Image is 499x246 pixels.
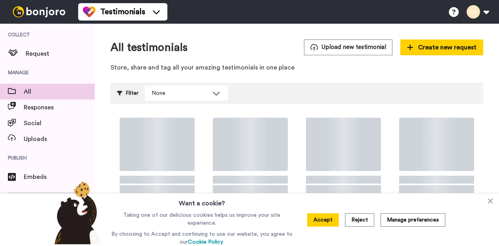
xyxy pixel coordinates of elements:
button: Reject [345,213,374,227]
span: Embeds [24,172,95,182]
h3: Want a cookie? [179,194,225,208]
span: Responses [24,103,95,112]
h1: All testimonials [111,41,188,54]
img: tm-color.svg [83,6,96,18]
div: Filter [117,86,139,101]
span: Testimonials [100,6,145,17]
button: Create new request [400,39,483,55]
button: Manage preferences [381,213,445,227]
span: All [24,87,95,96]
a: Cookie Policy [188,239,223,245]
span: Request [26,49,95,58]
button: Upload new testimonial [304,39,392,55]
span: Create new request [407,43,476,52]
p: Store, share and tag all your amazing testimonials in one place [111,63,483,72]
button: Accept [307,213,339,227]
span: Uploads [24,134,95,144]
span: Social [24,118,95,128]
div: None [152,89,208,97]
img: bear-with-cookie.png [47,181,106,244]
p: By choosing to Accept and continuing to use our website, you agree to our . [109,230,295,246]
p: Taking one of our delicious cookies helps us improve your site experience. [109,211,295,227]
img: bj-logo-header-white.svg [9,6,69,17]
